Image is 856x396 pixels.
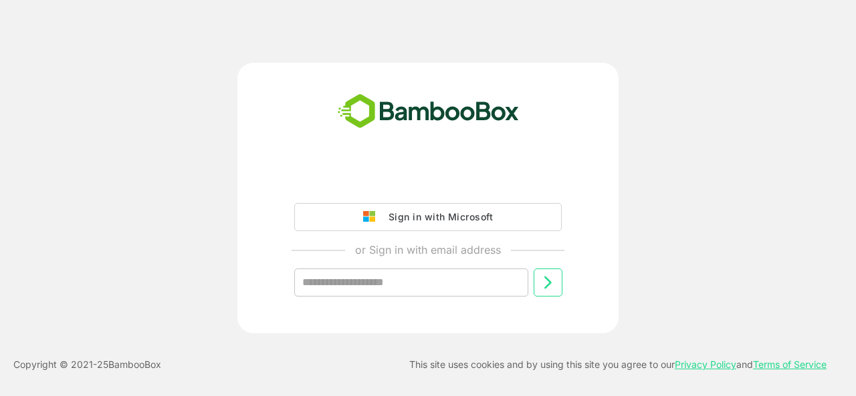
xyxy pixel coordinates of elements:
img: bamboobox [330,89,526,134]
button: Sign in with Microsoft [294,203,562,231]
a: Privacy Policy [675,359,736,370]
p: This site uses cookies and by using this site you agree to our and [409,357,827,373]
div: Sign in with Microsoft [382,208,493,226]
p: Copyright © 2021- 25 BambooBox [13,357,161,373]
p: or Sign in with email address [355,242,501,258]
img: google [363,211,382,223]
a: Terms of Service [753,359,827,370]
